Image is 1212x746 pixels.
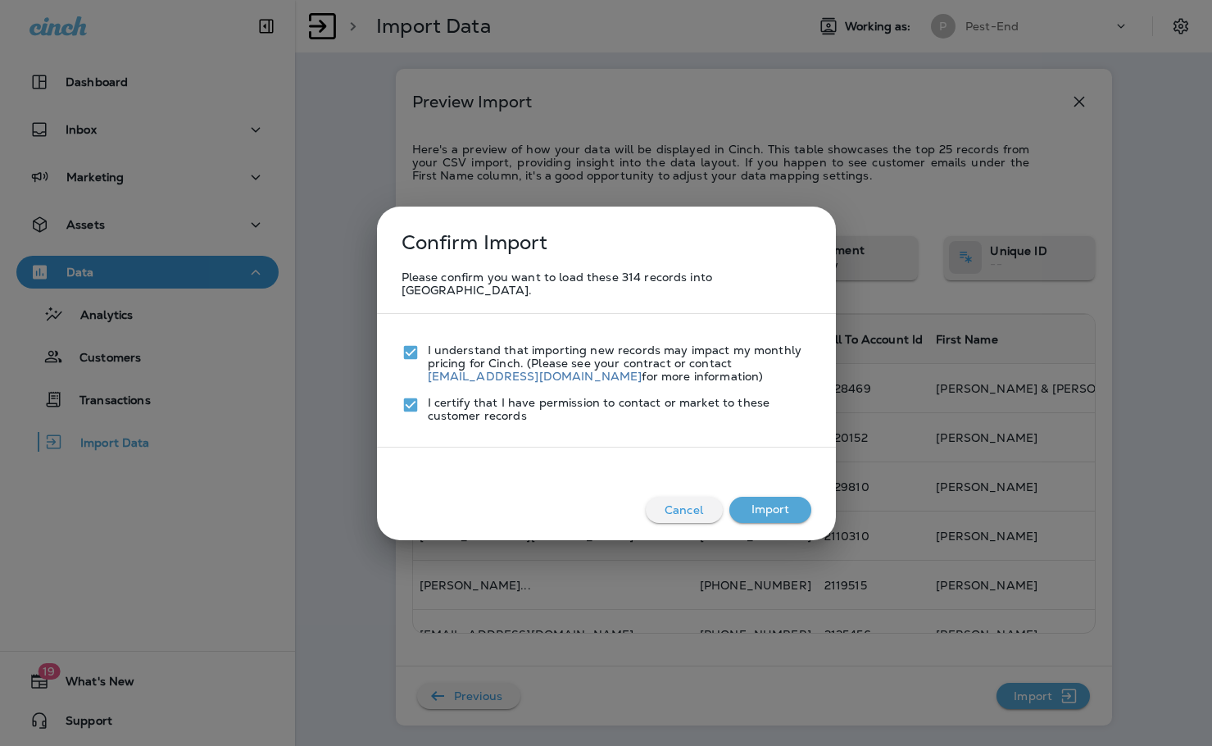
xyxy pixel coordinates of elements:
[428,343,811,383] p: I understand that importing new records may impact my monthly pricing for Cinch. (Please see your...
[658,497,710,523] p: Cancel
[402,271,811,297] p: Please confirm you want to load these 314 records into [GEOGRAPHIC_DATA].
[428,369,642,384] a: [EMAIL_ADDRESS][DOMAIN_NAME]
[646,497,723,523] button: Cancel
[393,223,548,262] p: Confirm Import
[729,497,811,523] button: Import
[428,396,811,422] p: I certify that I have permission to contact or market to these customer records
